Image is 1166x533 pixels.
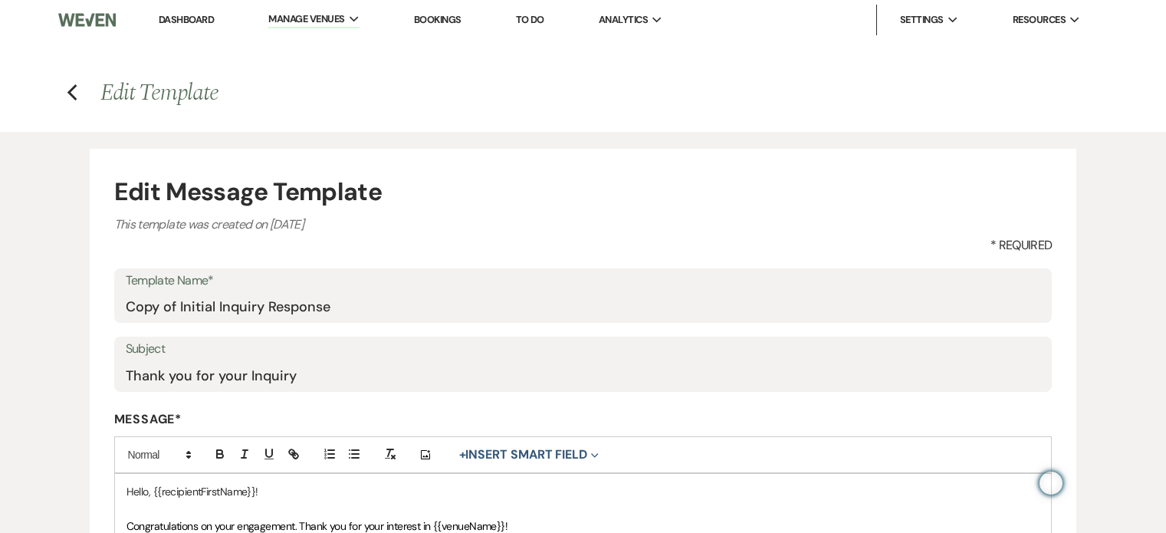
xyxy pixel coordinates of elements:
button: Insert Smart Field [454,446,604,464]
h4: Edit Message Template [114,173,1053,210]
span: Analytics [599,12,648,28]
label: Template Name* [126,270,1041,292]
span: + [459,449,466,461]
span: Edit Template [100,75,218,110]
span: Congratulations on your engagement. Thank you for your interest in {{venueName}}! [126,519,508,533]
a: Bookings [414,13,461,26]
a: To Do [516,13,544,26]
p: This template was created on [DATE] [114,215,1053,235]
span: Resources [1013,12,1066,28]
span: Settings [900,12,944,28]
p: Hello, {{recipientFirstName}}! [126,483,1040,500]
span: * Required [990,236,1053,255]
label: Message* [114,411,1053,427]
a: Dashboard [159,13,214,26]
label: Subject [126,338,1041,360]
span: Manage Venues [268,12,344,27]
img: Weven Logo [58,4,116,36]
